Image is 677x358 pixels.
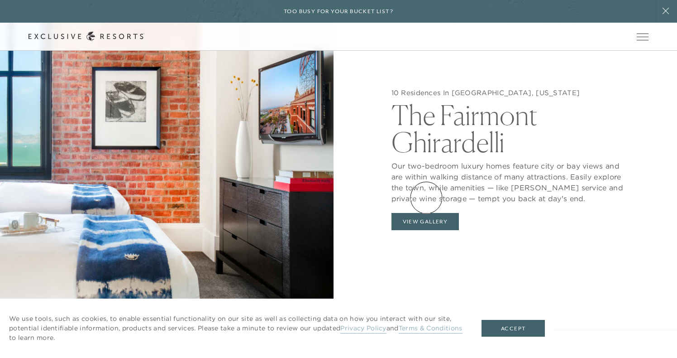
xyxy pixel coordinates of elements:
[482,320,545,337] button: Accept
[391,88,629,97] h5: 10 Residences In [GEOGRAPHIC_DATA], [US_STATE]
[9,314,463,343] p: We use tools, such as cookies, to enable essential functionality on our site as well as collectin...
[340,324,386,334] a: Privacy Policy
[399,324,462,334] a: Terms & Conditions
[637,34,648,40] button: Open navigation
[284,7,393,16] h6: Too busy for your bucket list?
[391,97,629,156] h2: The Fairmont Ghirardelli
[391,156,629,204] p: Our two-bedroom luxury homes feature city or bay views and are within walking distance of many at...
[391,213,459,230] button: View Gallery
